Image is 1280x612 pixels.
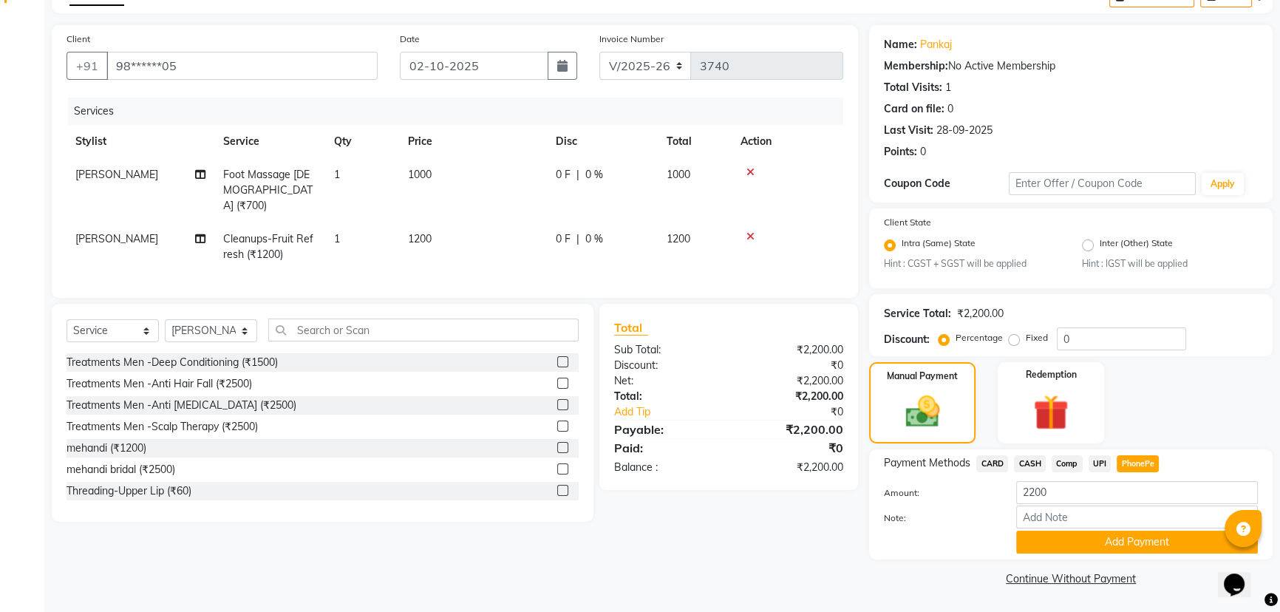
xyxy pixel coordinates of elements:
button: Apply [1202,173,1244,195]
div: Treatments Men -Anti [MEDICAL_DATA] (₹2500) [67,398,296,413]
span: PhonePe [1117,455,1159,472]
div: 1 [945,80,951,95]
div: Treatments Men -Scalp Therapy (₹2500) [67,419,258,435]
input: Search or Scan [268,319,579,341]
div: 0 [947,101,953,117]
span: 0 F [556,231,571,247]
span: 0 % [585,231,603,247]
label: Percentage [956,331,1003,344]
label: Manual Payment [887,370,958,383]
div: Discount: [884,332,930,347]
div: Sub Total: [603,342,729,358]
th: Action [732,125,843,158]
div: 0 [920,144,926,160]
div: ₹0 [729,439,854,457]
span: 0 % [585,167,603,183]
img: _cash.svg [895,392,950,431]
span: 1000 [408,168,432,181]
div: Payable: [603,421,729,438]
label: Fixed [1026,331,1048,344]
th: Stylist [67,125,214,158]
div: ₹2,200.00 [729,421,854,438]
div: Treatments Men -Anti Hair Fall (₹2500) [67,376,252,392]
span: [PERSON_NAME] [75,168,158,181]
th: Total [658,125,732,158]
small: Hint : IGST will be applied [1082,257,1258,271]
label: Inter (Other) State [1100,237,1173,254]
a: Pankaj [920,37,952,52]
span: UPI [1089,455,1112,472]
span: Foot Massage [DEMOGRAPHIC_DATA] (₹700) [223,168,313,212]
div: ₹2,200.00 [729,342,854,358]
label: Note: [873,511,1005,525]
div: Paid: [603,439,729,457]
a: Continue Without Payment [872,571,1270,587]
input: Amount [1016,481,1258,504]
span: | [576,231,579,247]
span: | [576,167,579,183]
button: +91 [67,52,108,80]
span: 1000 [667,168,690,181]
div: Threading-Upper Lip (₹60) [67,483,191,499]
label: Redemption [1026,368,1077,381]
span: 1200 [667,232,690,245]
div: ₹0 [729,358,854,373]
div: Balance : [603,460,729,475]
span: Comp [1052,455,1083,472]
span: [PERSON_NAME] [75,232,158,245]
div: Net: [603,373,729,389]
span: 1 [334,168,340,181]
div: mehandi (₹1200) [67,441,146,456]
span: CASH [1014,455,1046,472]
span: Cleanups-Fruit Refresh (₹1200) [223,232,313,261]
img: _gift.svg [1022,390,1080,435]
span: Payment Methods [884,455,970,471]
div: Total Visits: [884,80,942,95]
div: Name: [884,37,917,52]
input: Search by Name/Mobile/Email/Code [106,52,378,80]
div: mehandi bridal (₹2500) [67,462,175,477]
a: Add Tip [603,404,750,420]
div: ₹2,200.00 [729,373,854,389]
div: Service Total: [884,306,951,322]
input: Enter Offer / Coupon Code [1009,172,1196,195]
th: Service [214,125,325,158]
label: Intra (Same) State [902,237,976,254]
label: Amount: [873,486,1005,500]
div: Last Visit: [884,123,933,138]
div: Total: [603,389,729,404]
div: No Active Membership [884,58,1258,74]
label: Invoice Number [599,33,664,46]
th: Price [399,125,547,158]
div: Points: [884,144,917,160]
button: Add Payment [1016,531,1258,554]
div: Membership: [884,58,948,74]
div: Treatments Men -Deep Conditioning (₹1500) [67,355,278,370]
span: 1200 [408,232,432,245]
div: Card on file: [884,101,944,117]
div: Discount: [603,358,729,373]
input: Add Note [1016,506,1258,528]
div: ₹2,200.00 [957,306,1004,322]
small: Hint : CGST + SGST will be applied [884,257,1060,271]
div: 28-09-2025 [936,123,993,138]
div: ₹2,200.00 [729,460,854,475]
label: Client [67,33,90,46]
span: CARD [976,455,1008,472]
label: Date [400,33,420,46]
th: Disc [547,125,658,158]
div: Coupon Code [884,176,1009,191]
div: ₹2,200.00 [729,389,854,404]
span: 0 F [556,167,571,183]
label: Client State [884,216,931,229]
span: Total [614,320,648,336]
iframe: chat widget [1218,553,1265,597]
div: ₹0 [749,404,854,420]
div: Services [68,98,854,125]
span: 1 [334,232,340,245]
th: Qty [325,125,399,158]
